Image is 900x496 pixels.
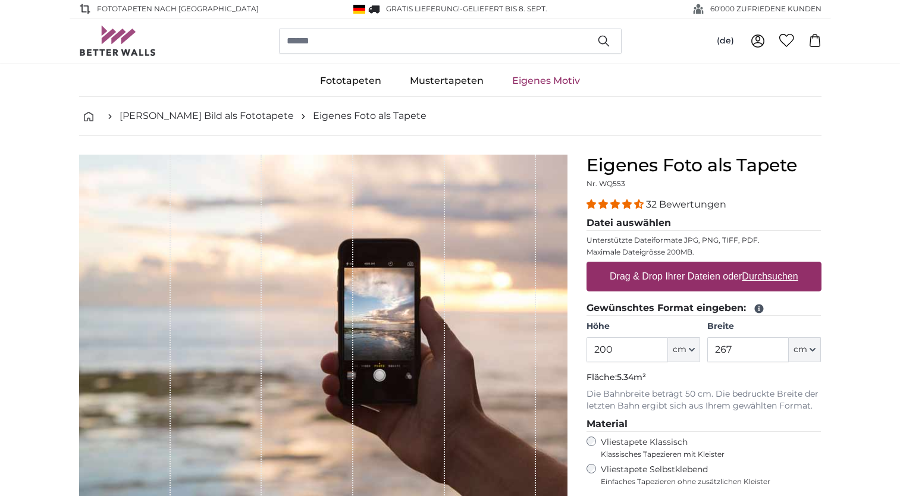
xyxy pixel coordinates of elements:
[463,4,547,13] span: Geliefert bis 8. Sept.
[707,321,821,332] label: Breite
[587,199,646,210] span: 4.31 stars
[601,464,821,486] label: Vliestapete Selbstklebend
[605,265,803,288] label: Drag & Drop Ihrer Dateien oder
[120,109,294,123] a: [PERSON_NAME] Bild als Fototapete
[587,155,821,176] h1: Eigenes Foto als Tapete
[353,5,365,14] img: Deutschland
[742,271,798,281] u: Durchsuchen
[587,179,625,188] span: Nr. WQ553
[587,321,700,332] label: Höhe
[673,344,686,356] span: cm
[794,344,807,356] span: cm
[789,337,821,362] button: cm
[587,388,821,412] p: Die Bahnbreite beträgt 50 cm. Die bedruckte Breite der letzten Bahn ergibt sich aus Ihrem gewählt...
[79,26,156,56] img: Betterwalls
[306,65,396,96] a: Fototapeten
[386,4,460,13] span: GRATIS Lieferung!
[79,97,821,136] nav: breadcrumbs
[587,301,821,316] legend: Gewünschtes Format eingeben:
[710,4,821,14] span: 60'000 ZUFRIEDENE KUNDEN
[97,4,259,14] span: Fototapeten nach [GEOGRAPHIC_DATA]
[601,437,811,459] label: Vliestapete Klassisch
[668,337,700,362] button: cm
[601,450,811,459] span: Klassisches Tapezieren mit Kleister
[617,372,646,382] span: 5.34m²
[460,4,547,13] span: -
[587,372,821,384] p: Fläche:
[313,109,427,123] a: Eigenes Foto als Tapete
[498,65,594,96] a: Eigenes Motiv
[646,199,726,210] span: 32 Bewertungen
[587,216,821,231] legend: Datei auswählen
[587,247,821,257] p: Maximale Dateigrösse 200MB.
[587,417,821,432] legend: Material
[587,236,821,245] p: Unterstützte Dateiformate JPG, PNG, TIFF, PDF.
[707,30,744,52] button: (de)
[601,477,821,486] span: Einfaches Tapezieren ohne zusätzlichen Kleister
[396,65,498,96] a: Mustertapeten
